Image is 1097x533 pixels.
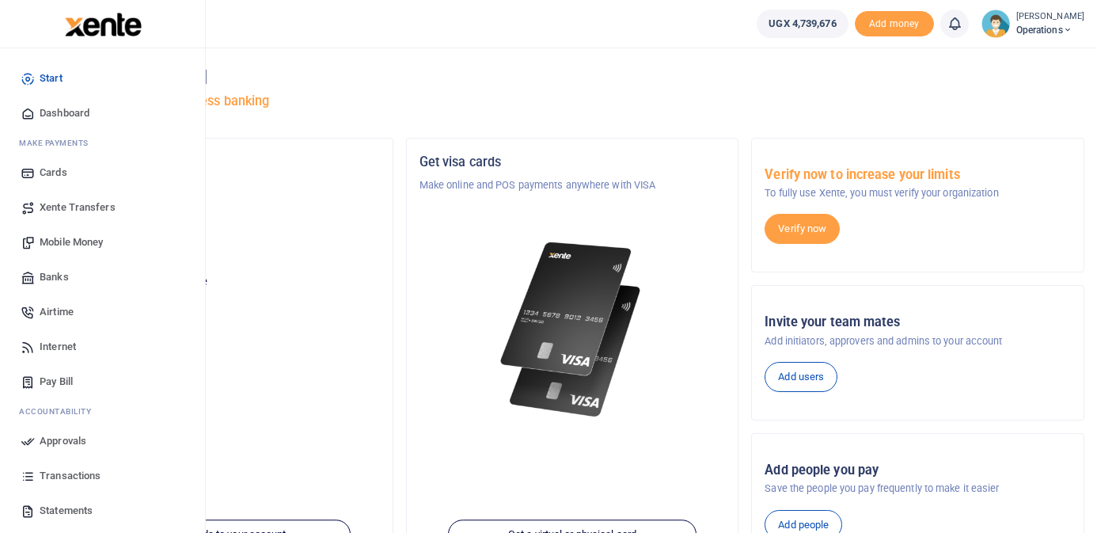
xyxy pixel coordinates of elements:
span: Banks [40,269,69,285]
span: Start [40,70,63,86]
span: Mobile Money [40,234,103,250]
a: logo-small logo-large logo-large [63,17,142,29]
span: Cards [40,165,67,181]
a: Pay Bill [13,364,192,399]
span: ake Payments [27,137,89,149]
h5: Account [74,215,380,231]
a: Statements [13,493,192,528]
a: Add users [765,362,837,392]
p: To fully use Xente, you must verify your organization [765,185,1071,201]
span: Transactions [40,468,101,484]
p: Save the people you pay frequently to make it easier [765,481,1071,497]
a: Dashboard [13,96,192,131]
a: Xente Transfers [13,190,192,225]
span: Add money [855,11,934,37]
img: xente-_physical_cards.png [495,231,648,428]
li: M [13,131,192,155]
a: Approvals [13,424,192,459]
p: Add initiators, approvers and admins to your account [765,333,1071,349]
span: Xente Transfers [40,200,116,215]
span: UGX 4,739,676 [769,16,836,32]
a: Airtime [13,295,192,329]
h4: Hello [PERSON_NAME] [60,68,1084,86]
h5: Organization [74,154,380,170]
img: logo-large [65,13,142,36]
a: Banks [13,260,192,295]
span: Internet [40,339,76,355]
p: Your current account balance [74,274,380,290]
p: Operations [74,239,380,255]
li: Wallet ballance [750,10,854,38]
h5: Verify now to increase your limits [765,167,1071,183]
img: profile-user [981,10,1010,38]
h5: Get visa cards [419,154,726,170]
a: profile-user [PERSON_NAME] Operations [981,10,1084,38]
span: Operations [1016,23,1084,37]
span: Pay Bill [40,374,73,390]
a: Start [13,61,192,96]
span: countability [31,405,91,417]
p: Make online and POS payments anywhere with VISA [419,177,726,193]
a: Transactions [13,459,192,493]
a: Cards [13,155,192,190]
h5: Invite your team mates [765,314,1071,330]
span: Approvals [40,433,86,449]
h5: Add people you pay [765,463,1071,478]
a: UGX 4,739,676 [757,10,848,38]
a: Add money [855,17,934,29]
li: Toup your wallet [855,11,934,37]
li: Ac [13,399,192,424]
span: Statements [40,503,93,519]
a: Internet [13,329,192,364]
h5: Welcome to better business banking [60,93,1084,109]
a: Mobile Money [13,225,192,260]
small: [PERSON_NAME] [1016,10,1084,24]
p: Outbox (U) Limited [74,177,380,193]
a: Verify now [765,214,840,244]
h5: UGX 4,739,676 [74,294,380,310]
span: Airtime [40,304,74,320]
span: Dashboard [40,105,89,121]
